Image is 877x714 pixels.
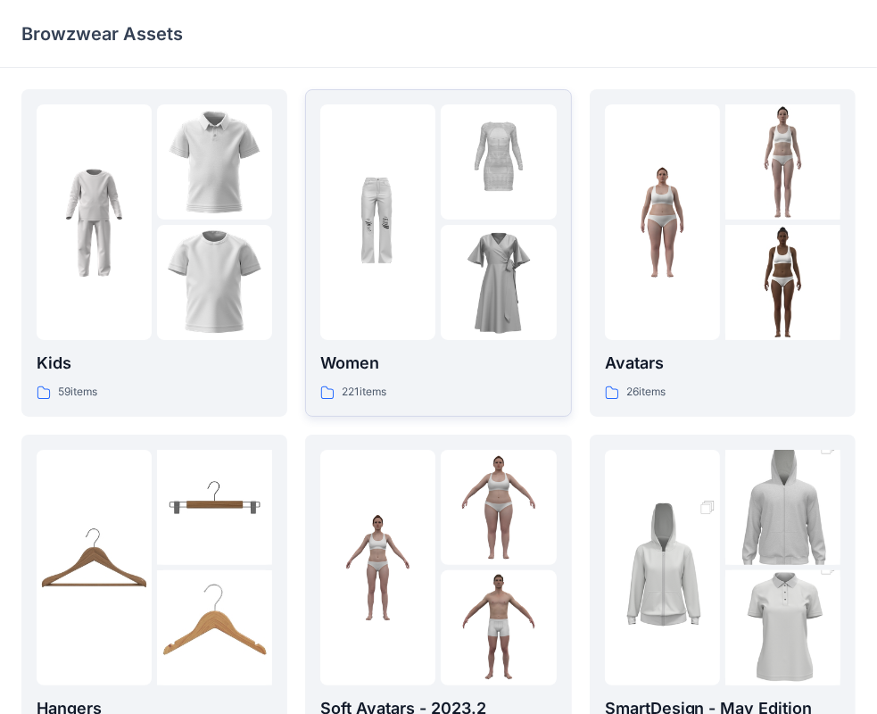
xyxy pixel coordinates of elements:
img: folder 3 [157,225,272,340]
p: Avatars [605,351,840,376]
p: 221 items [342,383,386,402]
img: folder 1 [320,165,435,280]
img: folder 1 [320,510,435,625]
img: folder 3 [157,570,272,685]
img: folder 3 [441,570,556,685]
p: Kids [37,351,272,376]
p: Browzwear Assets [21,21,183,46]
img: folder 3 [441,225,556,340]
img: folder 2 [157,104,272,220]
p: Women [320,351,556,376]
img: folder 3 [725,225,840,340]
img: folder 2 [725,104,840,220]
img: folder 1 [37,510,152,625]
img: folder 2 [441,104,556,220]
img: folder 2 [441,450,556,565]
a: folder 1folder 2folder 3Avatars26items [590,89,856,417]
p: 26 items [626,383,666,402]
img: folder 2 [725,421,840,594]
img: folder 1 [37,165,152,280]
p: 59 items [58,383,97,402]
a: folder 1folder 2folder 3Women221items [305,89,571,417]
img: folder 1 [605,165,720,280]
img: folder 1 [605,481,720,654]
img: folder 2 [157,450,272,565]
a: folder 1folder 2folder 3Kids59items [21,89,287,417]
